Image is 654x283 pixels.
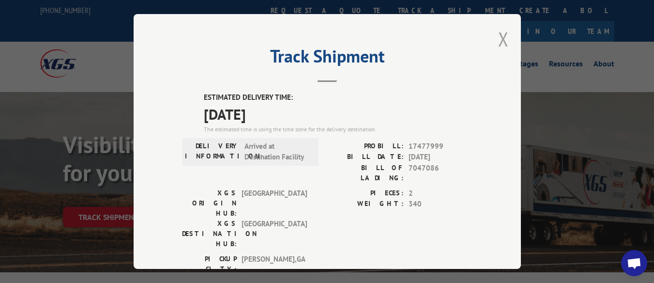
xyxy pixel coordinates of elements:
span: [GEOGRAPHIC_DATA] [242,219,307,249]
span: 17477999 [409,141,472,152]
label: PIECES: [327,188,404,199]
span: [DATE] [409,152,472,163]
h2: Track Shipment [182,49,472,68]
label: DELIVERY INFORMATION: [185,141,240,163]
label: XGS ORIGIN HUB: [182,188,237,219]
span: [GEOGRAPHIC_DATA] [242,188,307,219]
label: PICKUP CITY: [182,254,237,274]
button: Close modal [498,26,509,52]
span: 2 [409,188,472,199]
label: PROBILL: [327,141,404,152]
span: 7047086 [409,163,472,183]
span: [PERSON_NAME] , GA [242,254,307,274]
div: Open chat [621,250,647,276]
label: WEIGHT: [327,199,404,210]
div: The estimated time is using the time zone for the delivery destination. [204,125,472,134]
span: 340 [409,199,472,210]
span: [DATE] [204,103,472,125]
label: BILL DATE: [327,152,404,163]
label: BILL OF LADING: [327,163,404,183]
label: XGS DESTINATION HUB: [182,219,237,249]
label: ESTIMATED DELIVERY TIME: [204,92,472,103]
span: Arrived at Destination Facility [244,141,310,163]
